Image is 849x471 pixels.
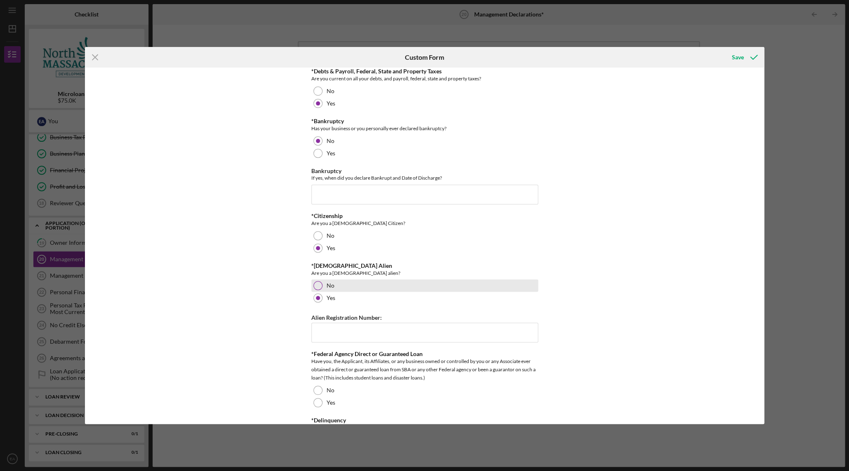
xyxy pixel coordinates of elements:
div: *Citizenship [311,213,538,219]
div: *[DEMOGRAPHIC_DATA] Alien [311,262,538,269]
div: Have you, the Applicant, its Affiliates, or any business owned or controlled by you or any Associ... [311,357,538,382]
label: No [327,232,334,239]
div: Are you a [DEMOGRAPHIC_DATA] Citizen? [311,219,538,227]
div: Save [731,49,743,66]
label: Yes [327,100,335,107]
label: Yes [327,399,335,406]
label: Bankruptcy [311,167,341,174]
div: Are you current on all your debts, and payroll, federal, state and property taxes? [311,75,538,83]
div: *Bankruptcy [311,118,538,124]
label: Yes [327,295,335,301]
div: *Debts & Payroll, Federal, State and Property Taxes [311,68,538,75]
div: Has your business or you personally ever declared bankruptcy? [311,124,538,133]
label: Yes [327,150,335,157]
label: No [327,387,334,394]
button: Save [723,49,764,66]
label: No [327,282,334,289]
label: Yes [327,245,335,251]
label: Alien Registration Number: [311,314,382,321]
div: *Federal Agency Direct or Guaranteed Loan [311,351,538,357]
label: No [327,138,334,144]
div: Are you a [DEMOGRAPHIC_DATA] alien? [311,269,538,277]
div: If yes, when did you declare Bankrupt and Date of Discharge? [311,175,538,181]
div: Is any of the financing currently delinquent? [311,424,538,432]
h6: Custom Form [405,54,444,61]
div: *Delinquency [311,417,538,424]
label: No [327,88,334,94]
